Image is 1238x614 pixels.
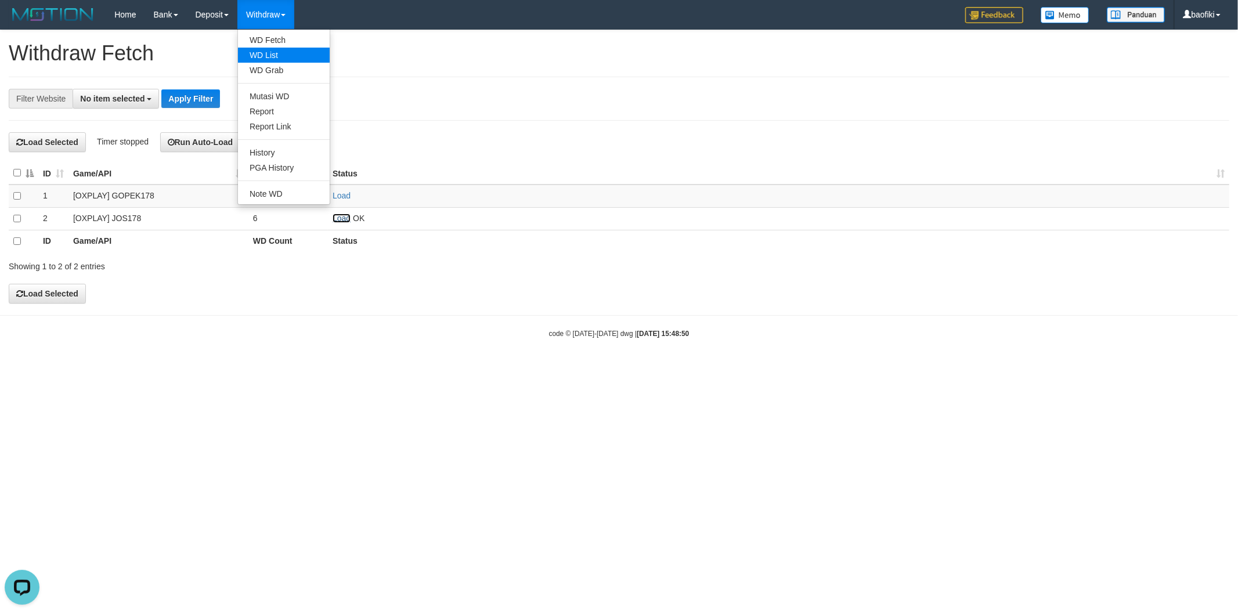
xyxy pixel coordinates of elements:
[238,48,330,63] a: WD List
[9,256,507,272] div: Showing 1 to 2 of 2 entries
[238,160,330,175] a: PGA History
[9,6,97,23] img: MOTION_logo.png
[9,132,86,152] button: Load Selected
[328,230,1229,252] th: Status
[9,284,86,304] button: Load Selected
[9,89,73,109] div: Filter Website
[160,132,241,152] button: Run Auto-Load
[353,214,364,223] span: OK
[1107,7,1165,23] img: panduan.png
[238,145,330,160] a: History
[328,162,1229,185] th: Status: activate to sort column ascending
[238,104,330,119] a: Report
[5,5,39,39] button: Open LiveChat chat widget
[161,89,220,108] button: Apply Filter
[97,137,149,146] span: Timer stopped
[238,186,330,201] a: Note WD
[68,230,248,252] th: Game/API
[73,89,159,109] button: No item selected
[68,185,248,207] td: [OXPLAY] GOPEK178
[238,89,330,104] a: Mutasi WD
[38,230,68,252] th: ID
[965,7,1023,23] img: Feedback.jpg
[248,230,328,252] th: WD Count
[38,207,68,230] td: 2
[238,63,330,78] a: WD Grab
[68,162,248,185] th: Game/API: activate to sort column ascending
[333,214,351,223] a: Load
[9,42,1229,65] h1: Withdraw Fetch
[637,330,689,338] strong: [DATE] 15:48:50
[38,185,68,207] td: 1
[238,32,330,48] a: WD Fetch
[333,191,351,200] a: Load
[80,94,145,103] span: No item selected
[38,162,68,185] th: ID: activate to sort column ascending
[68,207,248,230] td: [OXPLAY] JOS178
[238,119,330,134] a: Report Link
[1041,7,1089,23] img: Button%20Memo.svg
[549,330,690,338] small: code © [DATE]-[DATE] dwg |
[253,214,258,223] span: 6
